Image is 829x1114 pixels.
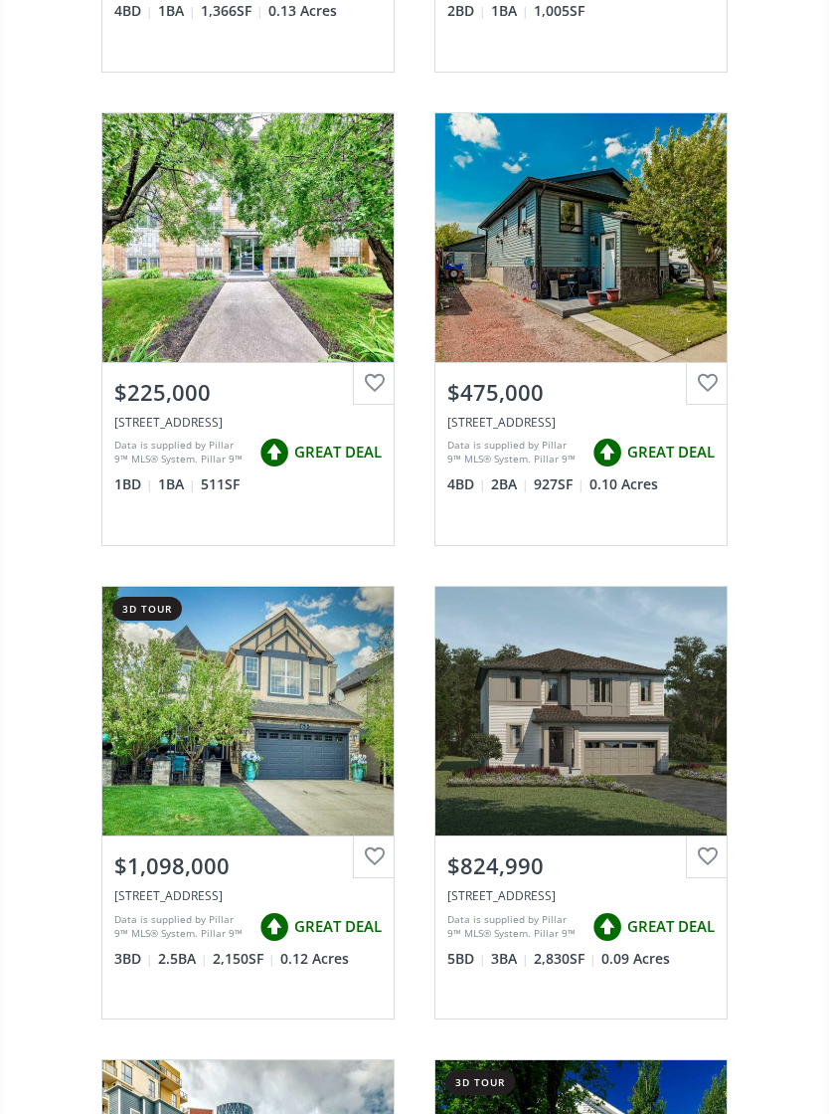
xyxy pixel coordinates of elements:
img: rating icon [587,433,627,472]
div: View Photos & Details [177,701,320,721]
span: 2 BD [447,1,486,21]
div: View Photos & Details [177,228,320,248]
span: 2 BA [491,474,529,494]
span: 5 BD [447,949,486,969]
a: $824,990[STREET_ADDRESS]Data is supplied by Pillar 9™ MLS® System. Pillar 9™ is the owner of the ... [414,566,747,1039]
div: $1,098,000 [114,850,382,881]
span: 1 BA [158,474,196,494]
img: rating icon [254,433,294,472]
div: Data is supplied by Pillar 9™ MLS® System. Pillar 9™ is the owner of the copyright in its MLS® Sy... [114,438,249,467]
span: GREAT DEAL [294,916,382,937]
span: 927 SF [534,474,584,494]
div: Data is supplied by Pillar 9™ MLS® System. Pillar 9™ is the owner of the copyright in its MLS® Sy... [114,912,249,942]
span: 1,005 SF [534,1,584,21]
img: rating icon [254,907,294,947]
a: $225,000[STREET_ADDRESS]Data is supplied by Pillar 9™ MLS® System. Pillar 9™ is the owner of the ... [82,93,414,566]
div: 63 Discovery Ridge Circle SW, Calgary, AB T3H 5T8 [114,887,382,904]
div: $824,990 [447,850,715,881]
span: GREAT DEAL [294,442,382,463]
span: 1,366 SF [201,1,263,21]
div: 310 22 Avenue SW #8, Calgary, AB T2S 0H4 [114,414,382,431]
span: 0.12 Acres [280,949,349,969]
div: Data is supplied by Pillar 9™ MLS® System. Pillar 9™ is the owner of the copyright in its MLS® Sy... [447,438,582,467]
span: 0.09 Acres [601,949,670,969]
span: 0.13 Acres [268,1,337,21]
span: GREAT DEAL [627,442,715,463]
a: 3d tour$1,098,000[STREET_ADDRESS]Data is supplied by Pillar 9™ MLS® System. Pillar 9™ is the owne... [82,566,414,1039]
span: 2,830 SF [534,949,596,969]
div: 563 Deerpath Court SE, Calgary, AB T2J 6C8 [447,414,715,431]
span: 2.5 BA [158,949,208,969]
span: 2,150 SF [213,949,275,969]
span: 1 BA [491,1,529,21]
a: $475,000[STREET_ADDRESS]Data is supplied by Pillar 9™ MLS® System. Pillar 9™ is the owner of the ... [414,93,747,566]
div: Data is supplied by Pillar 9™ MLS® System. Pillar 9™ is the owner of the copyright in its MLS® Sy... [447,912,582,942]
div: View Photos & Details [510,701,653,721]
div: View Photos & Details [510,228,653,248]
span: 0.10 Acres [589,474,658,494]
span: 511 SF [201,474,240,494]
div: $225,000 [114,377,382,408]
span: 3 BD [114,949,153,969]
span: 1 BD [114,474,153,494]
span: 4 BD [447,474,486,494]
div: $475,000 [447,377,715,408]
span: 4 BD [114,1,153,21]
span: 1 BA [158,1,196,21]
span: 3 BA [491,949,529,969]
img: rating icon [587,907,627,947]
span: GREAT DEAL [627,916,715,937]
div: 228 Carringford View NW, Calgary, AB T3P2N2 [447,887,715,904]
